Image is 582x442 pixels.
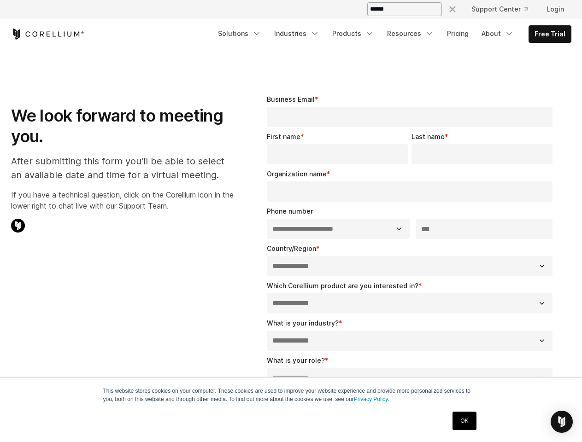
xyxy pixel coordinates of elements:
[436,1,571,17] div: Navigation Menu
[267,170,327,178] span: Organization name
[267,95,315,103] span: Business Email
[11,219,25,233] img: Corellium Chat Icon
[269,25,325,42] a: Industries
[267,244,316,252] span: Country/Region
[464,1,535,17] a: Support Center
[267,356,325,364] span: What is your role?
[382,25,440,42] a: Resources
[267,319,339,327] span: What is your industry?
[412,133,445,140] span: Last name
[212,25,571,43] div: Navigation Menu
[267,207,313,215] span: Phone number
[212,25,267,42] a: Solutions
[11,189,234,211] p: If you have a technical question, click on the Corellium icon in the lower right to chat live wit...
[103,387,479,403] p: This website stores cookies on your computer. These cookies are used to improve your website expe...
[539,1,571,17] a: Login
[11,105,234,147] h1: We look forward to meeting you.
[11,29,84,40] a: Corellium Home
[11,154,234,182] p: After submitting this form you'll be able to select an available date and time for a virtual meet...
[267,282,418,290] span: Which Corellium product are you interested in?
[448,1,457,15] div: ×
[444,1,460,17] button: Search
[529,26,571,42] a: Free Trial
[441,25,474,42] a: Pricing
[476,25,519,42] a: About
[453,412,476,430] a: OK
[327,25,380,42] a: Products
[551,411,573,433] div: Open Intercom Messenger
[354,396,389,402] a: Privacy Policy.
[267,133,300,140] span: First name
